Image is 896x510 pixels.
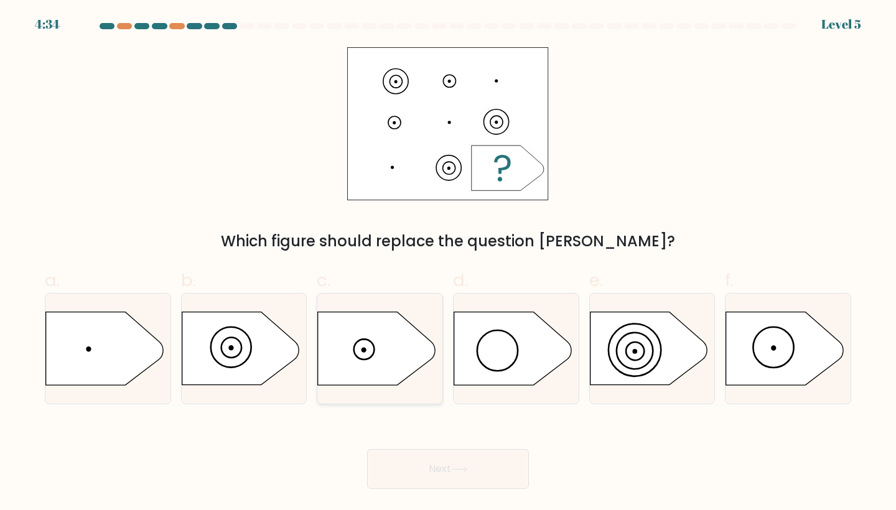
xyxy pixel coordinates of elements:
div: Level 5 [821,15,861,34]
button: Next [367,449,529,489]
span: c. [317,268,330,292]
span: a. [45,268,60,292]
div: 4:34 [35,15,60,34]
span: b. [181,268,196,292]
span: e. [589,268,603,292]
span: d. [453,268,468,292]
div: Which figure should replace the question [PERSON_NAME]? [52,230,844,253]
span: f. [725,268,734,292]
